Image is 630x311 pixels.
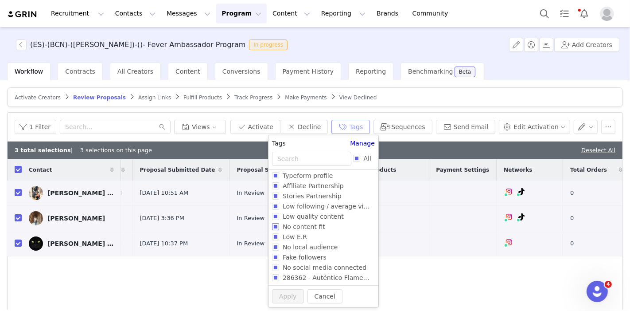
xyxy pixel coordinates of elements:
button: Profile [595,7,623,21]
span: Activate Creators [15,94,61,101]
span: Review Proposals [73,94,126,101]
span: Total Orders [570,166,607,174]
img: placeholder-profile.jpg [600,7,614,21]
a: [PERSON_NAME] [PERSON_NAME] [29,236,114,251]
button: Activate [230,120,280,134]
input: Search... [60,120,171,134]
button: Reporting [316,4,371,24]
input: Search [272,152,351,166]
button: 1 Filter [15,120,56,134]
button: Program [216,4,267,24]
span: In Review [237,214,265,223]
div: [PERSON_NAME] [PERSON_NAME] [47,240,114,247]
span: Fulfill Products [183,94,222,101]
img: grin logo [7,10,38,19]
span: Tags [272,139,286,148]
h3: (ES)-(BCN)-([PERSON_NAME])-()- Fever Ambassador Program [30,39,245,50]
span: Affiliate Partnership [279,182,347,189]
span: In Review [237,189,265,197]
a: Manage [350,139,375,148]
span: Track Progress [234,94,272,101]
span: Content [175,68,200,75]
span: Assign Links [138,94,171,101]
img: 9165fef8-8180-43ee-9a24-9c63e4e83a84.jpg [29,186,43,200]
span: Fake followers [279,254,330,261]
div: [PERSON_NAME] [47,215,105,222]
button: Tags [331,120,370,134]
button: Content [267,4,315,24]
img: 656b1c06-c24b-4630-8874-d487f592892c.jpg [29,211,43,225]
button: Notifications [575,4,594,24]
b: 3 total selections [15,147,71,154]
span: 4 [605,281,612,288]
span: Proposal Submitted Date [140,166,215,174]
img: instagram.svg [506,213,513,220]
a: [PERSON_NAME] Canchal [29,186,114,200]
span: [object Object] [16,39,291,50]
button: Recruitment [46,4,109,24]
span: Payment Settings [436,166,490,174]
span: In progress [249,39,288,50]
a: [PERSON_NAME] [29,211,114,225]
a: Brands [371,4,406,24]
button: Send Email [436,120,496,134]
span: No social media connected [279,264,370,271]
button: Views [174,120,226,134]
button: Cancel [307,289,342,303]
button: Contacts [110,4,161,24]
span: Typeform profile [279,172,336,179]
a: Community [407,4,458,24]
span: Low quality content [279,213,347,220]
span: Networks [504,166,532,174]
span: Low following / average views [279,203,379,210]
span: All Creators [117,68,153,75]
div: Beta [459,69,471,75]
a: Tasks [555,4,574,24]
button: Decline [280,120,328,134]
span: Contact [29,166,52,174]
img: instagram.svg [506,188,513,195]
span: In Review [237,239,265,248]
button: Search [535,4,554,24]
span: Low E.R [279,233,311,240]
span: Conversions [222,68,261,75]
span: [DATE] 3:36 PM [140,214,184,223]
span: All [360,155,375,162]
span: Proposal Status [237,166,284,174]
button: Edit Activation [499,120,570,134]
span: View Declined [339,94,377,101]
img: instagram.svg [506,239,513,246]
span: Products [370,166,397,174]
span: 286362 - Auténtico Flamenco en GUZZO (cante y baile) [279,274,459,281]
span: Benchmarking [408,68,453,75]
span: Stories Partnership [279,193,345,200]
div: | 3 selections on this page [15,146,152,155]
button: Apply [272,289,304,303]
span: Reporting [356,68,386,75]
img: 17969ec5-5699-4091-aacb-2a657b7f08c9.jpg [29,236,43,251]
a: Deselect All [581,147,615,154]
span: Contracts [65,68,95,75]
button: Sequences [373,120,432,134]
button: Messages [161,4,216,24]
span: Make Payments [285,94,327,101]
span: Payment History [283,68,334,75]
button: Add Creators [554,38,619,52]
span: No local audience [279,244,342,251]
div: [PERSON_NAME] Canchal [47,189,114,197]
i: icon: search [159,124,165,130]
span: [DATE] 10:37 PM [140,239,188,248]
span: [DATE] 10:51 AM [140,189,189,197]
span: Workflow [15,68,43,75]
span: No content fit [279,223,329,230]
iframe: Intercom live chat [587,281,608,302]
